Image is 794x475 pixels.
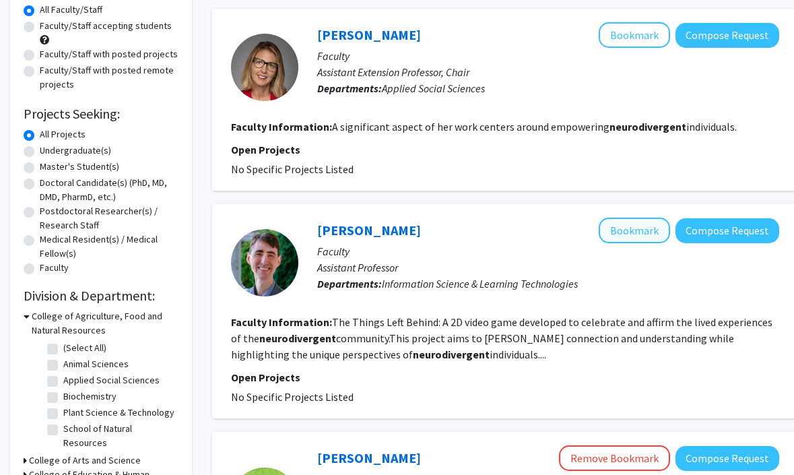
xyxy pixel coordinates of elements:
h2: Division & Department: [24,288,178,304]
label: (Select All) [63,341,106,355]
label: All Projects [40,127,86,141]
label: Biochemistry [63,389,117,404]
fg-read-more: The Things Left Behind: A 2D video game developed to celebrate and affirm the lived experiences o... [231,315,772,361]
span: No Specific Projects Listed [231,390,354,404]
button: Compose Request to Noah Glaser [675,218,779,243]
b: neurodivergent [609,120,686,133]
label: Faculty [40,261,69,275]
label: All Faculty/Staff [40,3,102,17]
h3: College of Arts and Science [29,453,141,468]
button: Add Annette Kendall to Bookmarks [599,22,670,48]
a: [PERSON_NAME] [317,222,421,239]
label: Undergraduate(s) [40,144,111,158]
button: Compose Request to Bill Folk [675,446,779,471]
p: Assistant Extension Professor, Chair [317,64,779,80]
h2: Projects Seeking: [24,106,178,122]
iframe: Chat [10,414,57,465]
button: Compose Request to Annette Kendall [675,23,779,48]
p: Faculty [317,48,779,64]
b: neurodivergent [413,348,490,361]
label: Postdoctoral Researcher(s) / Research Staff [40,204,178,232]
button: Add Noah Glaser to Bookmarks [599,218,670,243]
a: [PERSON_NAME] [317,26,421,43]
label: Faculty/Staff with posted projects [40,47,178,61]
label: Master's Student(s) [40,160,119,174]
b: Departments: [317,277,382,290]
p: Faculty [317,243,779,259]
fg-read-more: A significant aspect of her work centers around empowering individuals. [332,120,737,133]
label: Faculty/Staff with posted remote projects [40,63,178,92]
h3: College of Agriculture, Food and Natural Resources [32,309,178,338]
label: Faculty/Staff accepting students [40,19,172,33]
b: neurodivergent [259,331,336,345]
span: Applied Social Sciences [382,82,485,95]
p: Open Projects [231,369,779,385]
span: Information Science & Learning Technologies [382,277,578,290]
label: Medical Resident(s) / Medical Fellow(s) [40,232,178,261]
label: Animal Sciences [63,357,129,371]
b: Departments: [317,82,382,95]
p: Open Projects [231,141,779,158]
label: School of Natural Resources [63,422,175,450]
label: Plant Science & Technology [63,406,174,420]
label: Doctoral Candidate(s) (PhD, MD, DMD, PharmD, etc.) [40,176,178,204]
a: [PERSON_NAME] [317,449,421,466]
span: No Specific Projects Listed [231,162,354,176]
label: Applied Social Sciences [63,373,160,387]
b: Faculty Information: [231,120,332,133]
p: Assistant Professor [317,259,779,276]
button: Remove Bookmark [559,445,670,471]
b: Faculty Information: [231,315,332,329]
